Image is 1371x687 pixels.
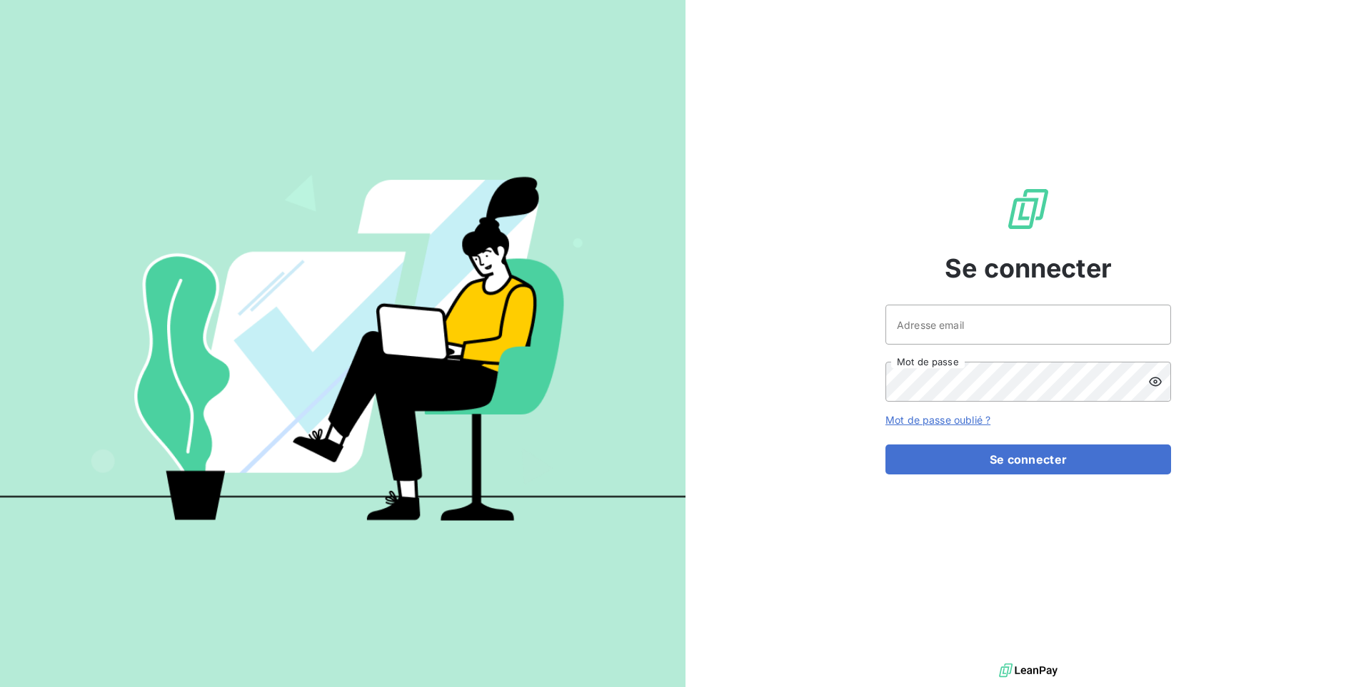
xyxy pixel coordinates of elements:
[885,444,1171,474] button: Se connecter
[885,305,1171,345] input: placeholder
[945,249,1112,287] span: Se connecter
[999,660,1058,681] img: logo
[885,414,990,426] a: Mot de passe oublié ?
[1005,186,1051,232] img: Logo LeanPay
